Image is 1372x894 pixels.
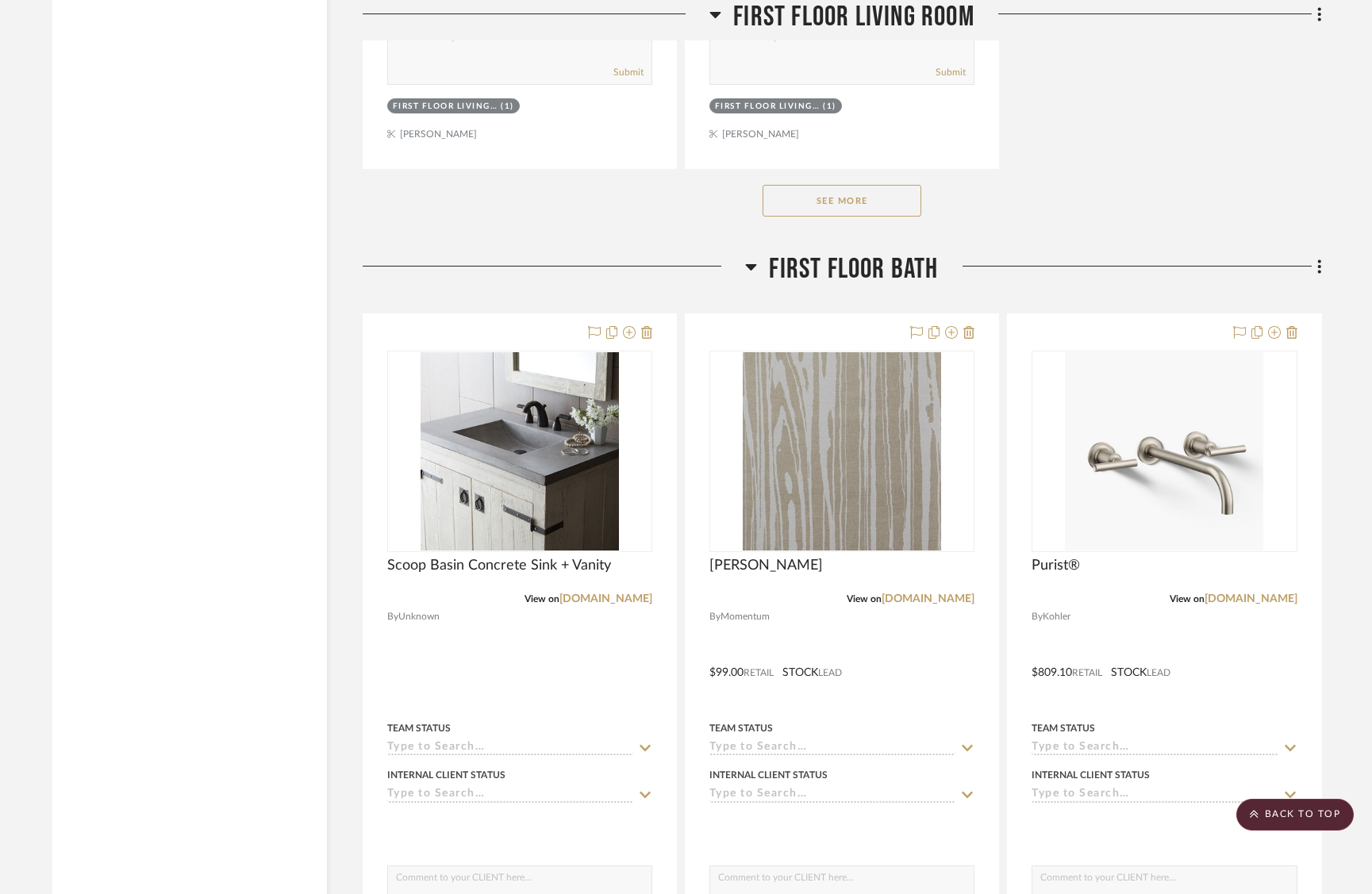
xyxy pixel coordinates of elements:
[387,609,398,624] span: By
[709,788,955,803] input: Type to Search…
[721,609,770,624] span: Momentum
[387,788,633,803] input: Type to Search…
[1236,799,1354,831] scroll-to-top-button: BACK TO TOP
[1065,352,1263,551] img: Purist®
[709,557,823,574] span: [PERSON_NAME]
[387,721,451,735] div: Team Status
[709,741,955,756] input: Type to Search…
[1043,609,1070,624] span: Kohler
[387,741,633,756] input: Type to Search…
[882,593,974,604] a: [DOMAIN_NAME]
[769,252,938,286] span: First Floor Bath
[763,185,921,217] button: See More
[387,557,611,574] span: Scoop Basin Concrete Sink + Vanity
[847,594,882,604] span: View on
[421,352,619,551] img: Scoop Basin Concrete Sink + Vanity
[1032,741,1278,756] input: Type to Search…
[1032,788,1278,803] input: Type to Search…
[715,101,820,113] div: First Floor Living Room
[936,65,966,79] button: Submit
[398,609,440,624] span: Unknown
[1170,594,1205,604] span: View on
[1032,609,1043,624] span: By
[1032,351,1296,551] div: 0
[1032,721,1095,735] div: Team Status
[1032,768,1150,782] div: Internal Client Status
[823,101,836,113] div: (1)
[743,352,941,551] img: KOURI - FLAX
[709,768,828,782] div: Internal Client Status
[387,768,505,782] div: Internal Client Status
[709,609,721,624] span: By
[709,721,773,735] div: Team Status
[1205,593,1297,604] a: [DOMAIN_NAME]
[393,101,498,113] div: First Floor Living Room
[525,594,559,604] span: View on
[501,101,514,113] div: (1)
[1032,557,1080,574] span: Purist®
[559,593,652,604] a: [DOMAIN_NAME]
[613,65,644,79] button: Submit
